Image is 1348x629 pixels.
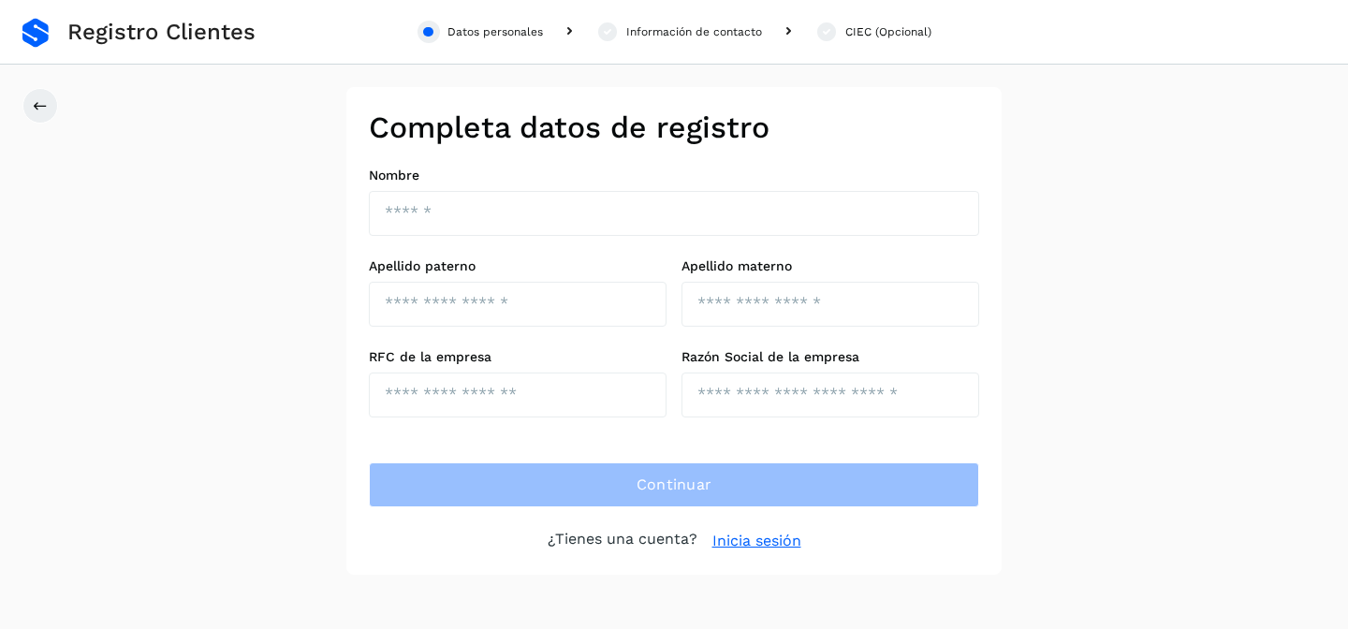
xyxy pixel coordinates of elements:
label: Razón Social de la empresa [681,349,979,365]
div: CIEC (Opcional) [845,23,931,40]
span: Continuar [637,475,712,495]
div: Información de contacto [626,23,762,40]
button: Continuar [369,462,979,507]
label: Apellido materno [681,258,979,274]
span: Registro Clientes [67,19,256,46]
p: ¿Tienes una cuenta? [548,530,697,552]
label: Nombre [369,168,979,183]
a: Inicia sesión [712,530,801,552]
label: Apellido paterno [369,258,667,274]
label: RFC de la empresa [369,349,667,365]
h2: Completa datos de registro [369,110,979,145]
div: Datos personales [447,23,543,40]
